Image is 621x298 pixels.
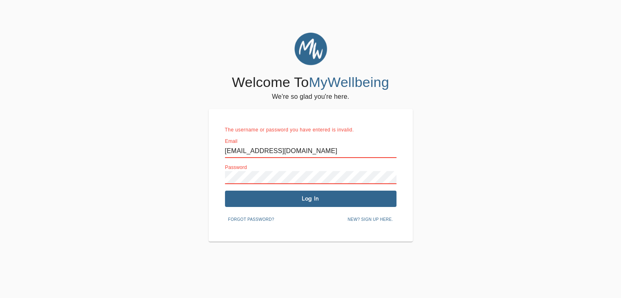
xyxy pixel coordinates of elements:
button: Log In [225,191,396,207]
span: New? Sign up here. [347,216,393,223]
a: Forgot password? [225,216,278,222]
span: The username or password you have entered is invalid. [225,127,354,133]
span: Forgot password? [228,216,274,223]
button: Forgot password? [225,213,278,226]
h4: Welcome To [232,74,389,91]
span: MyWellbeing [309,74,389,90]
img: MyWellbeing [294,33,327,65]
label: Email [225,139,238,144]
span: Log In [228,195,393,202]
h6: We're so glad you're here. [272,91,349,102]
button: New? Sign up here. [344,213,396,226]
label: Password [225,165,247,170]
